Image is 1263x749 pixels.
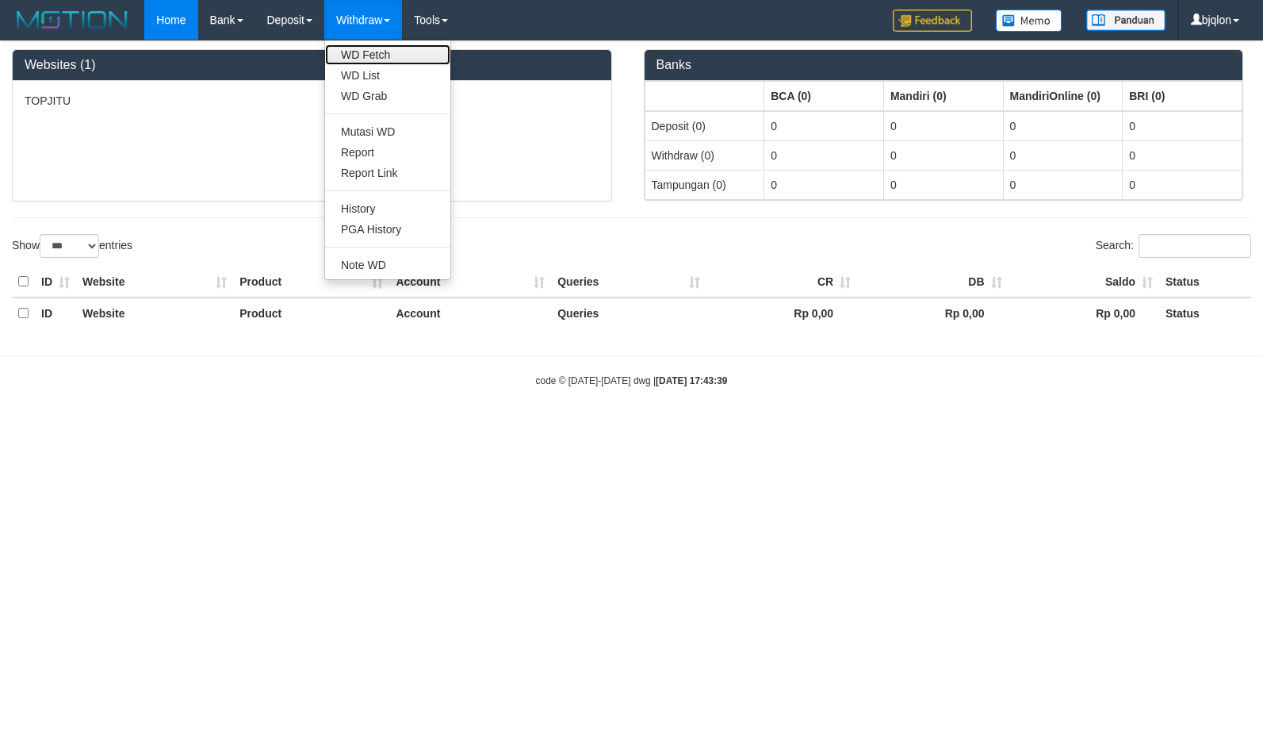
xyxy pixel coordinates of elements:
label: Show entries [12,234,132,258]
a: WD Grab [325,86,450,106]
strong: [DATE] 17:43:39 [656,375,727,386]
small: code © [DATE]-[DATE] dwg | [536,375,728,386]
h3: Banks [656,58,1231,72]
td: 0 [883,111,1003,141]
img: MOTION_logo.png [12,8,132,32]
th: Product [233,298,389,328]
th: Product [233,267,389,298]
th: Website [76,267,233,298]
a: WD Fetch [325,44,450,65]
td: 0 [764,111,884,141]
a: Report Link [325,163,450,183]
th: Queries [551,267,706,298]
th: DB [857,267,1008,298]
td: 0 [1123,140,1242,170]
th: Website [76,298,233,328]
select: Showentries [40,234,99,258]
th: CR [706,267,857,298]
th: ID [35,267,76,298]
td: 0 [764,140,884,170]
td: Tampungan (0) [645,170,764,199]
h3: Websites (1) [25,58,599,72]
th: Group: activate to sort column ascending [883,81,1003,111]
th: Queries [551,298,706,328]
a: WD List [325,65,450,86]
th: Account [389,298,551,328]
a: Mutasi WD [325,121,450,142]
img: panduan.png [1086,10,1165,31]
td: 0 [1123,111,1242,141]
td: 0 [764,170,884,199]
td: Withdraw (0) [645,140,764,170]
td: 0 [1123,170,1242,199]
td: 0 [1003,111,1123,141]
th: Group: activate to sort column ascending [1123,81,1242,111]
th: Group: activate to sort column ascending [1003,81,1123,111]
th: Rp 0,00 [857,298,1008,328]
th: Status [1159,298,1251,328]
a: History [325,198,450,219]
th: Rp 0,00 [1008,298,1159,328]
th: ID [35,298,76,328]
th: Saldo [1008,267,1159,298]
th: Rp 0,00 [706,298,857,328]
td: 0 [883,170,1003,199]
td: 0 [883,140,1003,170]
td: Deposit (0) [645,111,764,141]
a: PGA History [325,219,450,240]
th: Status [1159,267,1251,298]
td: 0 [1003,140,1123,170]
img: Button%20Memo.svg [996,10,1062,32]
p: TOPJITU [25,93,599,109]
th: Account [389,267,551,298]
a: Note WD [325,255,450,275]
label: Search: [1096,234,1251,258]
th: Group: activate to sort column ascending [645,81,764,111]
input: Search: [1139,234,1251,258]
td: 0 [1003,170,1123,199]
th: Group: activate to sort column ascending [764,81,884,111]
a: Report [325,142,450,163]
img: Feedback.jpg [893,10,972,32]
